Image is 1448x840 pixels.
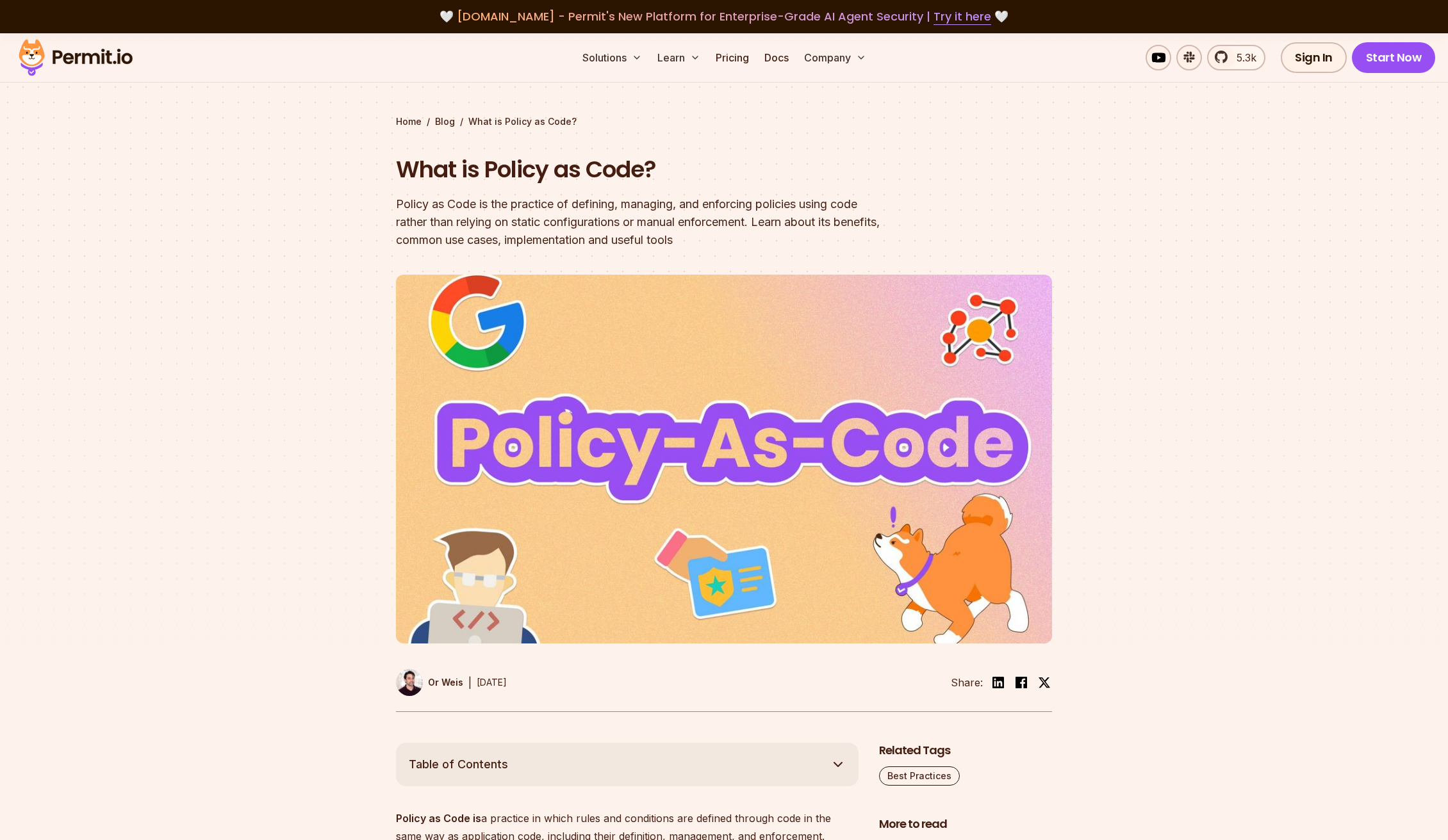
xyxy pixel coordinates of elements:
div: Policy as Code is the practice of defining, managing, and enforcing policies using code rather th... [396,195,888,249]
a: Pricing [711,45,754,70]
img: linkedin [991,675,1006,690]
li: Share: [951,675,983,690]
h2: Related Tags [879,743,1052,759]
span: 5.3k [1229,50,1256,65]
a: Sign In [1281,42,1347,73]
a: Try it here [934,8,991,25]
span: Table of Contents [409,755,508,773]
h1: What is Policy as Code? [396,154,888,186]
a: Home [396,115,422,128]
div: 🤍 🤍 [31,8,1417,26]
a: Start Now [1352,42,1436,73]
strong: Policy as Code is [396,812,481,825]
img: facebook [1014,675,1029,690]
img: What is Policy as Code? [396,275,1052,643]
button: Company [799,45,871,70]
a: Or Weis [396,669,463,696]
a: Blog [435,115,455,128]
div: | [468,675,472,690]
time: [DATE] [477,677,507,688]
span: [DOMAIN_NAME] - Permit's New Platform for Enterprise-Grade AI Agent Security | [457,8,991,24]
h2: More to read [879,816,1052,832]
button: Learn [652,45,705,70]
img: Permit logo [13,36,138,79]
button: Table of Contents [396,743,859,786]
a: Docs [759,45,794,70]
a: 5.3k [1207,45,1265,70]
p: Or Weis [428,676,463,689]
button: Solutions [577,45,647,70]
img: Or Weis [396,669,423,696]
img: twitter [1038,676,1051,689]
div: / / [396,115,1052,128]
a: Best Practices [879,766,960,786]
